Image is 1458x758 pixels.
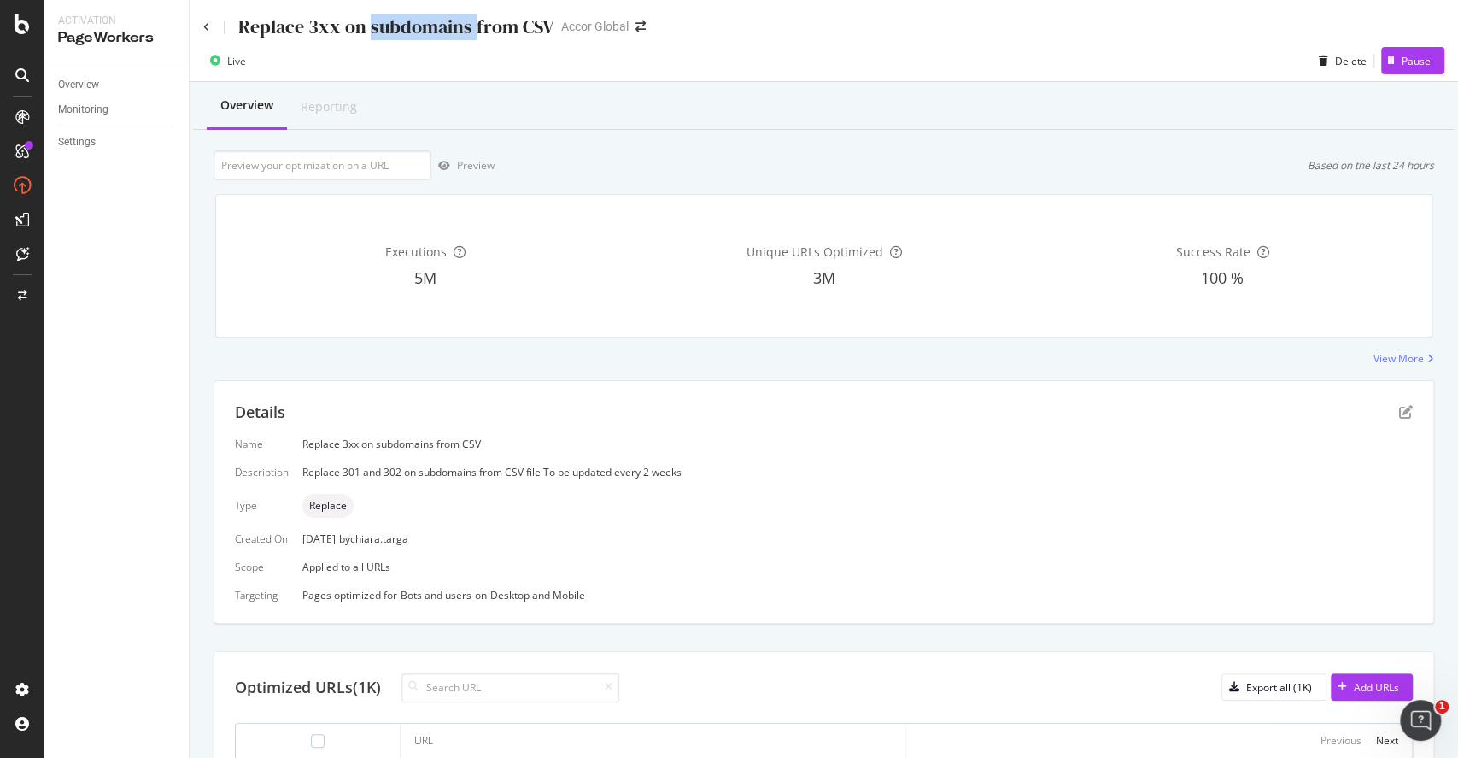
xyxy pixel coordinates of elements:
[1381,47,1444,74] button: Pause
[58,101,177,119] a: Monitoring
[812,267,834,288] span: 3M
[1331,673,1413,701] button: Add URLs
[431,152,495,179] button: Preview
[1175,244,1250,260] span: Success Rate
[1246,680,1312,695] div: Export all (1K)
[235,677,381,699] div: Optimized URLs (1K)
[220,97,273,114] div: Overview
[746,244,882,260] span: Unique URLs Optimized
[235,437,1413,602] div: Applied to all URLs
[1402,54,1431,68] div: Pause
[1376,733,1398,748] div: Next
[1221,673,1326,701] button: Export all (1K)
[635,21,646,32] div: arrow-right-arrow-left
[1308,158,1434,173] div: Based on the last 24 hours
[214,150,431,180] input: Preview your optimization on a URL
[1400,700,1441,741] iframe: Intercom live chat
[302,494,354,518] div: neutral label
[490,588,585,602] div: Desktop and Mobile
[235,532,289,546] div: Created On
[58,14,175,28] div: Activation
[1373,351,1434,366] a: View More
[1312,47,1367,74] button: Delete
[227,54,246,68] div: Live
[58,76,99,94] div: Overview
[301,98,357,115] div: Reporting
[561,18,629,35] div: Accor Global
[203,22,210,32] a: Click to go back
[1320,731,1361,751] button: Previous
[58,76,177,94] a: Overview
[1376,731,1398,751] button: Next
[1354,680,1399,695] div: Add URLs
[385,244,447,260] span: Executions
[302,588,1413,602] div: Pages optimized for on
[302,465,1413,479] div: Replace 301 and 302 on subdomains from CSV file To be updated every 2 weeks
[1201,267,1244,288] span: 100 %
[235,560,289,574] div: Scope
[235,437,289,451] div: Name
[309,501,347,511] span: Replace
[235,498,289,513] div: Type
[1373,351,1424,366] div: View More
[302,437,1413,451] div: Replace 3xx on subdomains from CSV
[401,588,471,602] div: Bots and users
[339,532,408,546] div: by chiara.targa
[235,465,289,479] div: Description
[235,402,285,424] div: Details
[1399,405,1413,419] div: pen-to-square
[414,267,436,288] span: 5M
[401,673,619,702] input: Search URL
[238,14,554,40] div: Replace 3xx on subdomains from CSV
[1435,700,1449,714] span: 1
[414,733,433,749] div: URL
[1320,733,1361,748] div: Previous
[58,133,96,151] div: Settings
[302,532,1413,546] div: [DATE]
[58,133,177,151] a: Settings
[457,158,495,173] div: Preview
[58,101,108,119] div: Monitoring
[1335,54,1367,68] div: Delete
[58,28,175,48] div: PageWorkers
[235,588,289,602] div: Targeting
